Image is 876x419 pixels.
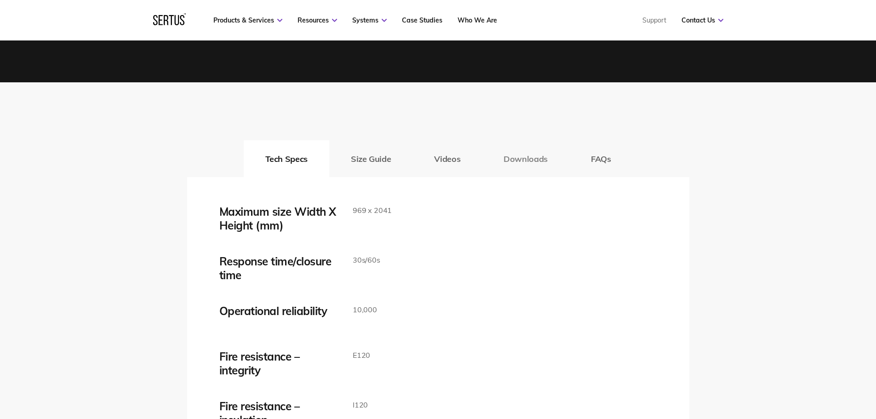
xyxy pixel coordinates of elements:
[569,140,633,177] button: FAQs
[353,399,368,411] p: I120
[298,16,337,24] a: Resources
[353,350,370,362] p: E120
[353,304,377,316] p: 10,000
[329,140,412,177] button: Size Guide
[213,16,282,24] a: Products & Services
[681,16,723,24] a: Contact Us
[352,16,387,24] a: Systems
[482,140,569,177] button: Downloads
[412,140,482,177] button: Videos
[458,16,497,24] a: Who We Are
[219,205,339,232] div: Maximum size Width X Height (mm)
[219,350,339,377] div: Fire resistance – integrity
[402,16,442,24] a: Case Studies
[353,205,392,217] p: 969 x 2041
[219,254,339,282] div: Response time/closure time
[642,16,666,24] a: Support
[219,304,339,318] div: Operational reliability
[710,312,876,419] iframe: Chat Widget
[353,254,380,266] p: 30s/60s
